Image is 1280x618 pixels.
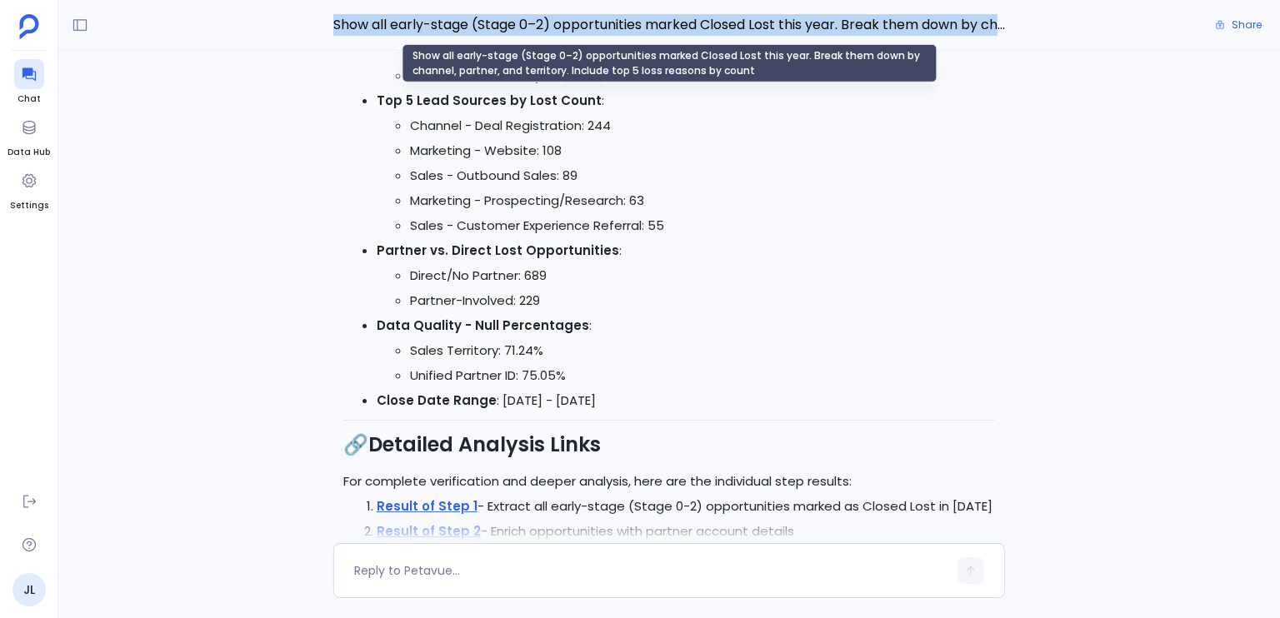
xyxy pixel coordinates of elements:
[410,338,995,363] li: Sales Territory: 71.24%
[410,163,995,188] li: Sales - Outbound Sales: 89
[377,313,995,388] li: :
[377,242,619,259] strong: Partner vs. Direct Lost Opportunities
[377,391,497,409] strong: Close Date Range
[10,166,48,212] a: Settings
[410,363,995,388] li: Unified Partner ID: 75.05%
[14,59,44,106] a: Chat
[333,14,1005,36] span: Show all early-stage (Stage 0–2) opportunities marked Closed Lost this year. Break them down by c...
[19,14,39,39] img: petavue logo
[12,573,46,606] a: JL
[7,112,50,159] a: Data Hub
[368,431,601,458] strong: Detailed Analysis Links
[377,92,602,109] strong: Top 5 Lead Sources by Lost Count
[377,88,995,238] li: :
[402,44,937,82] div: Show all early-stage (Stage 0–2) opportunities marked Closed Lost this year. Break them down by c...
[410,263,995,288] li: Direct/No Partner: 689
[410,188,995,213] li: Marketing - Prospecting/Research: 63
[343,431,995,459] h2: 🔗
[410,113,995,138] li: Channel - Deal Registration: 244
[10,199,48,212] span: Settings
[377,238,995,313] li: :
[410,288,995,313] li: Partner-Involved: 229
[7,146,50,159] span: Data Hub
[377,316,589,334] strong: Data Quality - Null Percentages
[410,138,995,163] li: Marketing - Website: 108
[377,388,995,413] li: : [DATE] - [DATE]
[1232,18,1262,32] span: Share
[377,494,995,519] li: - Extract all early-stage (Stage 0-2) opportunities marked as Closed Lost in [DATE]
[14,92,44,106] span: Chat
[410,213,995,238] li: Sales - Customer Experience Referral: 55
[343,469,995,494] p: For complete verification and deeper analysis, here are the individual step results:
[377,497,477,515] a: Result of Step 1
[1205,13,1272,37] button: Share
